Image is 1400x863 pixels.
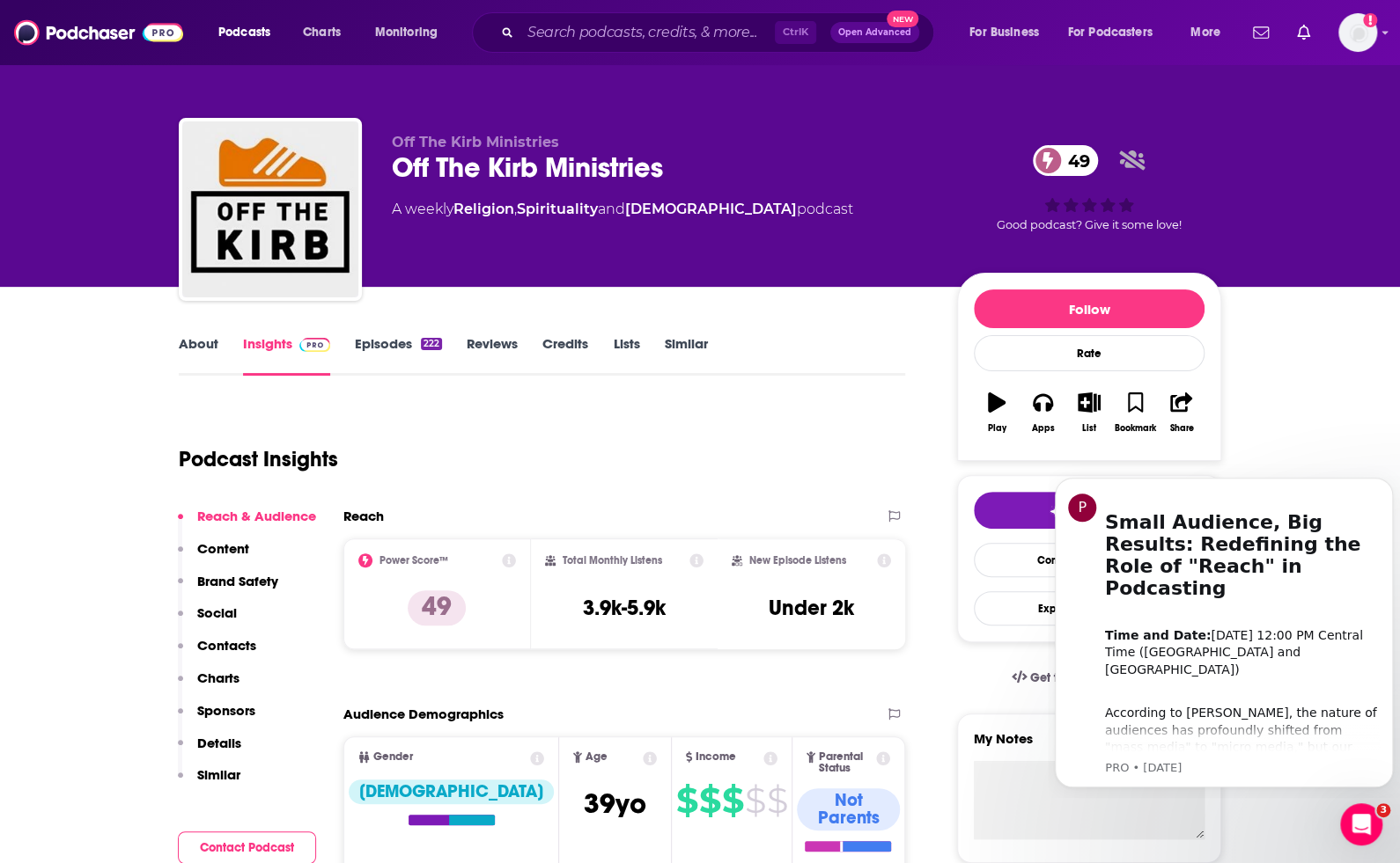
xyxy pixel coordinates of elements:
[178,702,255,735] button: Sponsors
[583,595,666,621] h3: 3.9k-5.9k
[514,201,517,217] span: ,
[1032,423,1055,434] div: Apps
[613,335,639,376] a: Lists
[178,573,278,605] button: Brand Safety
[421,338,442,350] div: 222
[392,199,853,220] div: A weekly podcast
[1020,381,1065,444] button: Apps
[408,590,466,625] p: 49
[974,289,1205,328] button: Follow
[363,18,461,47] button: open menu
[775,21,816,44] span: Ctrl K
[542,335,588,376] a: Credits
[957,18,1061,47] button: open menu
[584,786,646,821] span: 39 yo
[1050,145,1099,176] span: 49
[520,18,775,47] input: Search podcasts, credits, & more...
[517,201,598,217] a: Spirituality
[179,335,218,376] a: About
[379,554,448,567] h2: Power Score™
[1178,18,1242,47] button: open menu
[974,492,1205,529] button: tell me why sparkleTell Me Why
[598,201,625,217] span: and
[1290,18,1317,48] a: Show notifications dropdown
[974,335,1205,371] div: Rate
[1066,381,1112,444] button: List
[355,335,442,376] a: Episodes222
[1246,18,1276,48] a: Show notifications dropdown
[179,446,338,472] h1: Podcast Insights
[243,335,330,376] a: InsightsPodchaser Pro
[988,423,1006,434] div: Play
[1057,18,1178,47] button: open menu
[699,786,720,815] span: $
[1082,423,1096,434] div: List
[349,779,554,804] div: [DEMOGRAPHIC_DATA]
[1033,145,1099,176] a: 49
[343,508,384,524] h2: Reach
[664,335,707,376] a: Similar
[745,786,765,815] span: $
[1338,13,1377,52] img: User Profile
[206,18,293,47] button: open menu
[178,508,316,540] button: Reach & Audience
[303,20,341,45] span: Charts
[373,751,413,763] span: Gender
[489,12,951,53] div: Search podcasts, credits, & more...
[1338,13,1377,52] button: Show profile menu
[178,735,241,767] button: Details
[218,20,270,45] span: Podcasts
[887,11,918,27] span: New
[197,637,256,654] p: Contacts
[1340,803,1382,845] iframe: Intercom live chat
[957,134,1221,243] div: 49Good podcast? Give it some love!
[1190,20,1220,45] span: More
[819,751,873,774] span: Parental Status
[1363,13,1377,27] svg: Add a profile image
[197,702,255,719] p: Sponsors
[769,595,854,621] h3: Under 2k
[14,16,183,49] img: Podchaser - Follow, Share and Rate Podcasts
[197,766,240,783] p: Similar
[563,554,662,567] h2: Total Monthly Listens
[749,554,846,567] h2: New Episode Listens
[1068,20,1153,45] span: For Podcasters
[178,669,239,702] button: Charts
[969,20,1039,45] span: For Business
[178,604,237,637] button: Social
[392,134,559,150] span: Off The Kirb Ministries
[997,218,1182,231] span: Good podcast? Give it some love!
[974,381,1020,444] button: Play
[467,335,518,376] a: Reviews
[291,18,351,47] a: Charts
[998,656,1181,699] a: Get this podcast via API
[197,508,316,524] p: Reach & Audience
[182,121,358,297] img: Off The Kirb Ministries
[197,669,239,686] p: Charts
[1112,381,1158,444] button: Bookmark
[830,22,919,43] button: Open AdvancedNew
[1338,13,1377,52] span: Logged in as TinaPugh
[343,706,504,722] h2: Audience Demographics
[974,591,1205,625] button: Export One-Sheet
[974,543,1205,577] a: Contact This Podcast
[178,540,249,573] button: Content
[586,751,608,763] span: Age
[1376,803,1390,817] span: 3
[676,786,697,815] span: $
[838,28,911,37] span: Open Advanced
[722,786,743,815] span: $
[1030,670,1167,685] span: Get this podcast via API
[178,637,256,669] button: Contacts
[375,20,438,45] span: Monitoring
[197,540,249,557] p: Content
[197,735,241,751] p: Details
[453,201,514,217] a: Religion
